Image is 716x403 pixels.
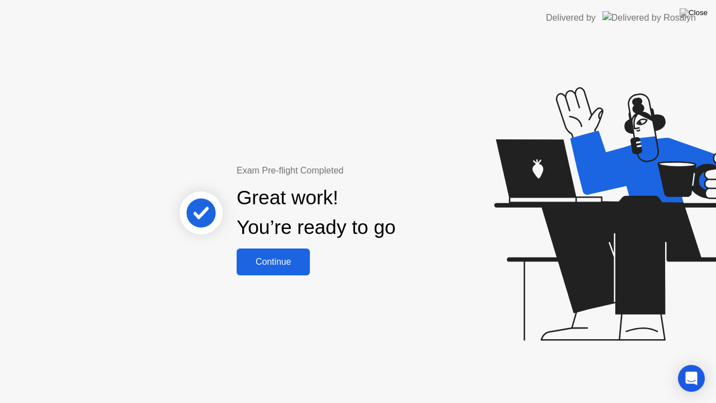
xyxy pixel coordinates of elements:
div: Open Intercom Messenger [678,365,705,392]
div: Delivered by [546,11,596,25]
div: Great work! You’re ready to go [237,183,395,242]
img: Close [680,8,708,17]
div: Exam Pre-flight Completed [237,164,468,177]
button: Continue [237,249,310,275]
img: Delivered by Rosalyn [602,11,696,24]
div: Continue [240,257,307,267]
